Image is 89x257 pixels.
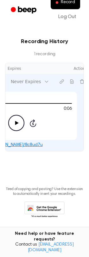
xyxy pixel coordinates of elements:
h3: Recording History [10,37,79,46]
a: [EMAIL_ADDRESS][DOMAIN_NAME] [28,242,74,253]
th: Expires [4,63,53,74]
p: 1 recording [10,51,79,58]
a: Log Out [52,9,83,24]
div: Never Expires [11,78,41,85]
a: Beep [6,4,42,16]
button: Delete recording [77,76,87,87]
span: Contact us [4,242,85,253]
button: Copy link [57,76,67,87]
button: Download recording [67,76,77,87]
span: 0:06 [64,106,72,112]
p: Tired of copying and pasting? Use the extension to automatically insert your recordings. [5,187,84,196]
